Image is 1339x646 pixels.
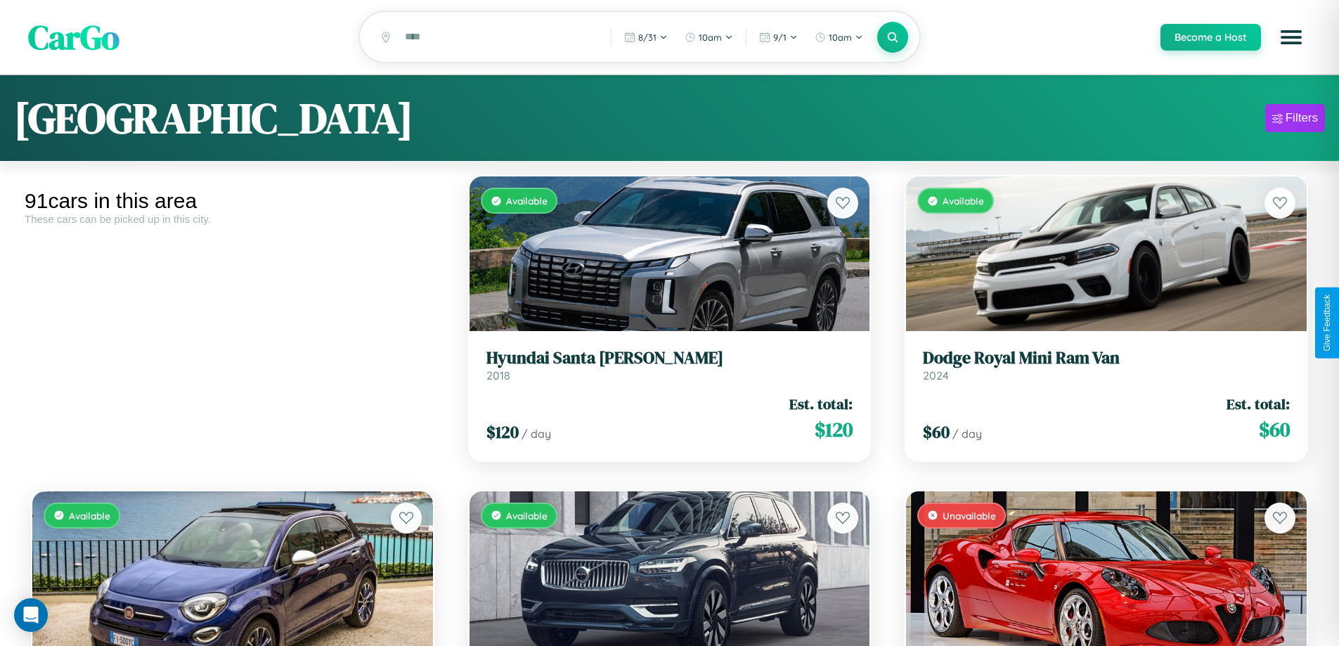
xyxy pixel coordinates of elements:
span: 10am [699,32,722,43]
span: $ 120 [486,420,519,444]
span: Available [506,195,548,207]
span: Unavailable [943,510,996,522]
h3: Hyundai Santa [PERSON_NAME] [486,348,853,368]
span: 9 / 1 [773,32,787,43]
span: Est. total: [1227,394,1290,414]
div: These cars can be picked up in this city. [25,213,441,225]
button: Filters [1265,104,1325,132]
span: 2024 [923,368,949,382]
span: Available [943,195,984,207]
span: $ 120 [815,415,853,444]
div: Open Intercom Messenger [14,598,48,632]
h3: Dodge Royal Mini Ram Van [923,348,1290,368]
span: Available [506,510,548,522]
span: 8 / 31 [638,32,656,43]
span: 10am [829,32,852,43]
span: / day [952,427,982,441]
div: 91 cars in this area [25,189,441,213]
div: Filters [1286,111,1318,125]
button: Become a Host [1160,24,1261,51]
button: 9/1 [752,26,805,49]
button: 10am [808,26,870,49]
button: Open menu [1272,18,1311,57]
span: Available [69,510,110,522]
span: Est. total: [789,394,853,414]
span: $ 60 [1259,415,1290,444]
a: Dodge Royal Mini Ram Van2024 [923,348,1290,382]
span: / day [522,427,551,441]
button: 10am [678,26,740,49]
button: 8/31 [617,26,675,49]
a: Hyundai Santa [PERSON_NAME]2018 [486,348,853,382]
div: Give Feedback [1322,295,1332,351]
span: 2018 [486,368,510,382]
h1: [GEOGRAPHIC_DATA] [14,89,413,147]
span: $ 60 [923,420,950,444]
span: CarGo [28,14,119,60]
